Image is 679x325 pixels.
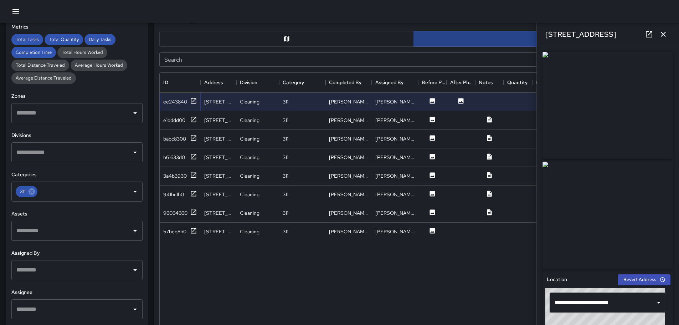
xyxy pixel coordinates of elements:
div: Cleaning [240,117,259,124]
div: Division [240,72,257,92]
div: Darren O'Neal [375,209,415,217]
button: Open [130,304,140,314]
div: Notes [479,72,493,92]
div: 311 [283,117,288,124]
div: Darren O'Neal [375,154,415,161]
div: Daily Tasks [84,34,115,45]
div: Cleaning [240,209,259,217]
div: Cleaning [240,191,259,198]
div: Cleaning [240,135,259,142]
div: 33 Patterson Street Northeast [204,117,233,124]
div: Darren O'Neal [329,172,368,179]
button: Open [130,265,140,275]
div: Total Hours Worked [57,47,107,58]
span: Total Distance Traveled [11,62,69,68]
button: Open [130,147,140,157]
div: Before Photo [418,72,447,92]
button: b61633d0 [163,153,197,162]
div: 311 [283,228,288,235]
div: 1200 North Capitol Street Northwest [204,135,233,142]
div: Address [201,72,236,92]
div: 57bee8b0 [163,228,186,235]
div: Assigned By [375,72,403,92]
div: Category [279,72,325,92]
div: 96064660 [163,209,187,217]
div: Darren O'Neal [375,117,415,124]
div: 3a4b3930 [163,172,187,179]
div: 311 [283,172,288,179]
div: Darren O'Neal [375,135,415,142]
span: Total Hours Worked [57,49,107,55]
div: Total Tasks [11,34,43,45]
span: Average Distance Traveled [11,75,76,81]
div: Before Photo [422,72,447,92]
div: 311 [283,135,288,142]
div: Completed By [325,72,372,92]
button: Open [130,108,140,118]
button: Map [159,31,414,47]
span: Total Tasks [11,36,43,42]
div: 6 P Street Northeast [204,154,233,161]
div: After Photo [447,72,475,92]
div: 311 [283,191,288,198]
button: babc8300 [163,134,197,143]
div: Assigned By [372,72,418,92]
h6: Assets [11,210,143,218]
div: 1144 3rd Street Northeast [204,209,233,217]
div: Ruben Lechuga [375,98,415,105]
button: e1bddd00 [163,116,197,125]
div: Darren O'Neal [329,135,368,142]
button: ee243840 [163,97,197,106]
span: Daily Tasks [84,36,115,42]
div: 311 [283,154,288,161]
button: 941bc1b0 [163,190,197,199]
span: Total Quantity [45,36,83,42]
span: Average Hours Worked [71,62,127,68]
div: ee243840 [163,98,187,105]
span: Completion Time [11,49,56,55]
button: Open [130,187,140,197]
div: Darren O'Neal [375,172,415,179]
h6: Divisions [11,132,143,139]
h6: Metrics [11,23,143,31]
div: 311 [283,98,288,105]
div: After Photo [450,72,475,92]
div: Darren O'Neal [375,191,415,198]
div: Cleaning [240,228,259,235]
div: Quantity [507,72,528,92]
div: Division [236,72,279,92]
div: Darren O'Neal [329,117,368,124]
div: Completion Time [11,47,56,58]
h6: Assignee [11,289,143,296]
div: Category [283,72,304,92]
div: 311 [283,209,288,217]
div: Ruben Lechuga [375,228,415,235]
div: b61633d0 [163,154,185,161]
div: Ruben Lechuga [329,98,368,105]
div: Quantity [504,72,532,92]
div: Darren O'Neal [329,209,368,217]
div: 33 Florida Avenue Northeast [204,172,233,179]
div: Cleaning [240,154,259,161]
div: Completed By [329,72,361,92]
div: Notes [475,72,504,92]
h6: Assigned By [11,249,143,257]
div: Average Distance Traveled [11,72,76,84]
div: 1200 First Street Northeast [204,191,233,198]
div: Ruben Lechuga [329,228,368,235]
div: e1bddd00 [163,117,185,124]
div: Address [204,72,223,92]
div: 941bc1b0 [163,191,184,198]
button: Open [130,226,140,236]
h6: Categories [11,171,143,179]
div: Average Hours Worked [71,60,127,71]
div: Darren O'Neal [329,191,368,198]
svg: Map [283,35,290,42]
span: 311 [16,187,30,195]
button: Table [413,31,668,47]
div: ID [160,72,201,92]
button: 57bee8b0 [163,227,197,236]
div: babc8300 [163,135,186,142]
div: 311 [16,186,37,197]
div: Total Quantity [45,34,83,45]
